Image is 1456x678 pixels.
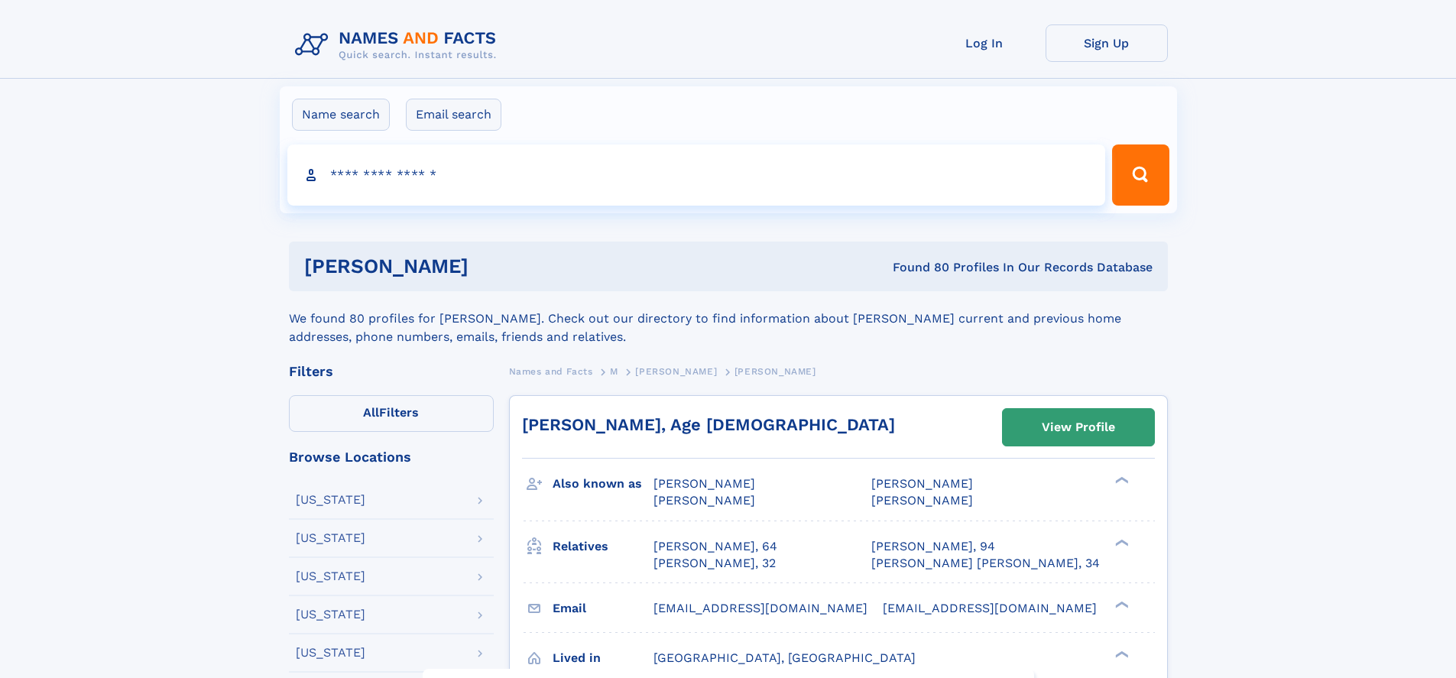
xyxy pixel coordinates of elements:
span: [PERSON_NAME] [871,493,973,508]
span: All [363,405,379,420]
span: M [610,366,618,377]
h3: Email [553,595,653,621]
input: search input [287,144,1106,206]
a: [PERSON_NAME], 32 [653,555,776,572]
div: We found 80 profiles for [PERSON_NAME]. Check out our directory to find information about [PERSON... [289,291,1168,346]
div: Filters [289,365,494,378]
a: Names and Facts [509,362,593,381]
div: ❯ [1111,599,1130,609]
a: Sign Up [1046,24,1168,62]
button: Search Button [1112,144,1169,206]
label: Email search [406,99,501,131]
a: M [610,362,618,381]
span: [PERSON_NAME] [871,476,973,491]
div: Found 80 Profiles In Our Records Database [680,259,1153,276]
div: Browse Locations [289,450,494,464]
h1: [PERSON_NAME] [304,257,681,276]
div: [US_STATE] [296,532,365,544]
a: View Profile [1003,409,1154,446]
span: [GEOGRAPHIC_DATA], [GEOGRAPHIC_DATA] [653,650,916,665]
div: ❯ [1111,537,1130,547]
span: [PERSON_NAME] [635,366,717,377]
div: ❯ [1111,475,1130,485]
h3: Lived in [553,645,653,671]
div: [US_STATE] [296,647,365,659]
a: [PERSON_NAME] [PERSON_NAME], 34 [871,555,1100,572]
span: [PERSON_NAME] [653,493,755,508]
span: [PERSON_NAME] [734,366,816,377]
a: [PERSON_NAME], Age [DEMOGRAPHIC_DATA] [522,415,895,434]
a: Log In [923,24,1046,62]
a: [PERSON_NAME], 64 [653,538,777,555]
div: [US_STATE] [296,494,365,506]
span: [EMAIL_ADDRESS][DOMAIN_NAME] [653,601,867,615]
div: View Profile [1042,410,1115,445]
h3: Also known as [553,471,653,497]
span: [EMAIL_ADDRESS][DOMAIN_NAME] [883,601,1097,615]
label: Filters [289,395,494,432]
a: [PERSON_NAME] [635,362,717,381]
label: Name search [292,99,390,131]
h3: Relatives [553,534,653,560]
img: Logo Names and Facts [289,24,509,66]
div: ❯ [1111,649,1130,659]
a: [PERSON_NAME], 94 [871,538,995,555]
div: [US_STATE] [296,570,365,582]
span: [PERSON_NAME] [653,476,755,491]
div: [US_STATE] [296,608,365,621]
